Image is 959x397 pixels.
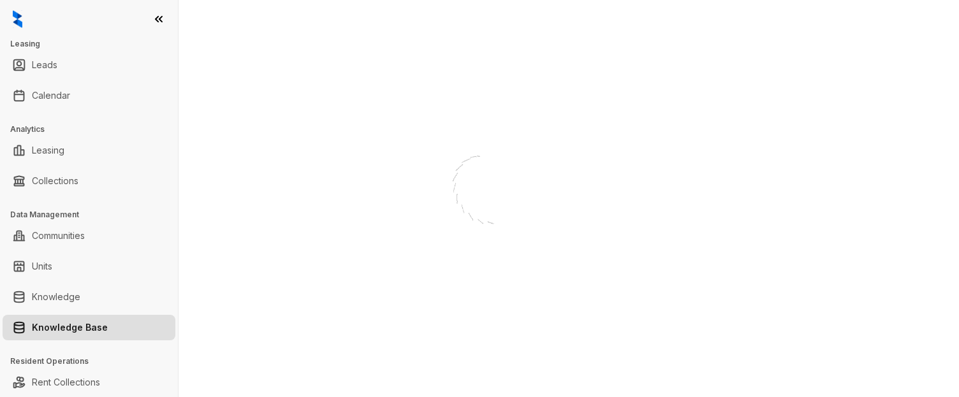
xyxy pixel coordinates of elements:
div: Loading... [457,256,502,269]
li: Knowledge [3,284,175,310]
li: Communities [3,223,175,249]
a: Communities [32,223,85,249]
li: Knowledge Base [3,315,175,340]
a: Rent Collections [32,370,100,395]
h3: Resident Operations [10,356,178,367]
img: Loader [416,129,543,256]
h3: Leasing [10,38,178,50]
li: Collections [3,168,175,194]
a: Knowledge [32,284,80,310]
a: Knowledge Base [32,315,108,340]
li: Leads [3,52,175,78]
h3: Analytics [10,124,178,135]
img: logo [13,10,22,28]
a: Calendar [32,83,70,108]
a: Collections [32,168,78,194]
a: Leasing [32,138,64,163]
a: Leads [32,52,57,78]
li: Calendar [3,83,175,108]
li: Leasing [3,138,175,163]
li: Rent Collections [3,370,175,395]
a: Units [32,254,52,279]
li: Units [3,254,175,279]
h3: Data Management [10,209,178,220]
